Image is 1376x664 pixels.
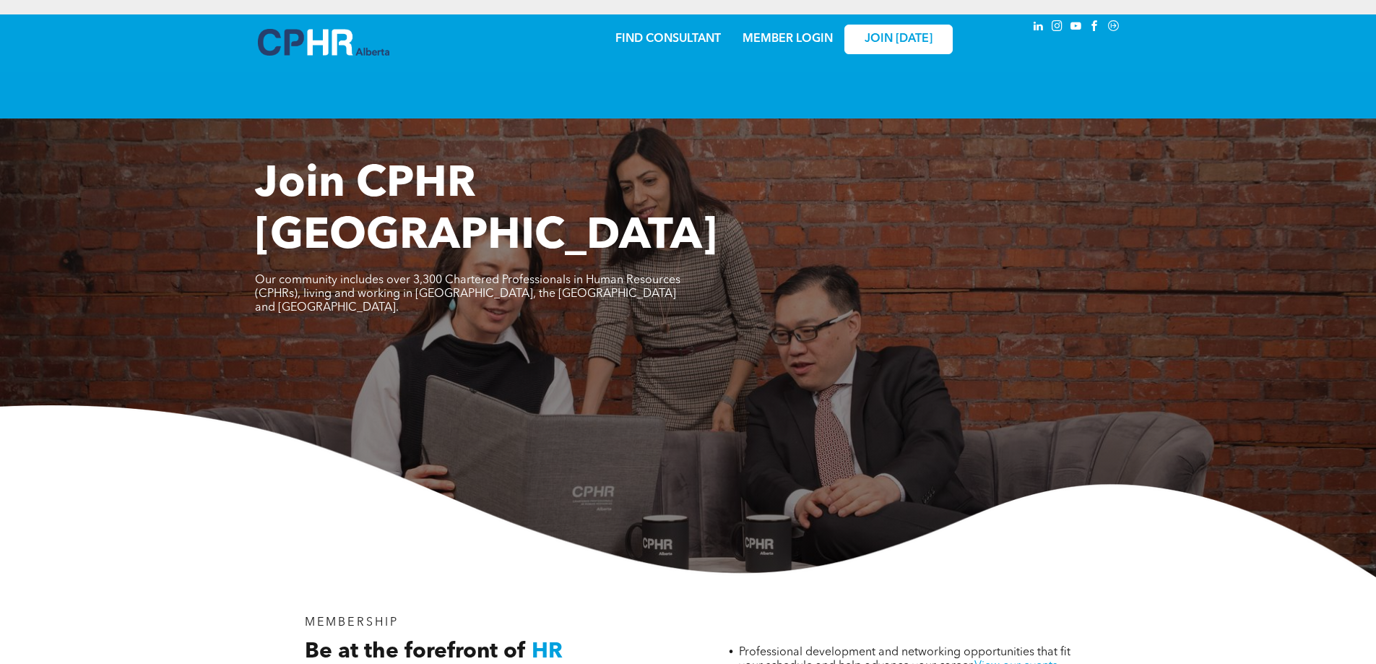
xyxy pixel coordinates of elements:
[1031,18,1047,38] a: linkedin
[305,617,399,629] span: MEMBERSHIP
[255,163,717,259] span: Join CPHR [GEOGRAPHIC_DATA]
[743,33,833,45] a: MEMBER LOGIN
[1050,18,1065,38] a: instagram
[1106,18,1122,38] a: Social network
[615,33,721,45] a: FIND CONSULTANT
[255,275,680,314] span: Our community includes over 3,300 Chartered Professionals in Human Resources (CPHRs), living and ...
[844,25,953,54] a: JOIN [DATE]
[532,641,563,663] span: HR
[258,29,389,56] img: A blue and white logo for cp alberta
[1087,18,1103,38] a: facebook
[305,641,526,663] span: Be at the forefront of
[1068,18,1084,38] a: youtube
[865,33,933,46] span: JOIN [DATE]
